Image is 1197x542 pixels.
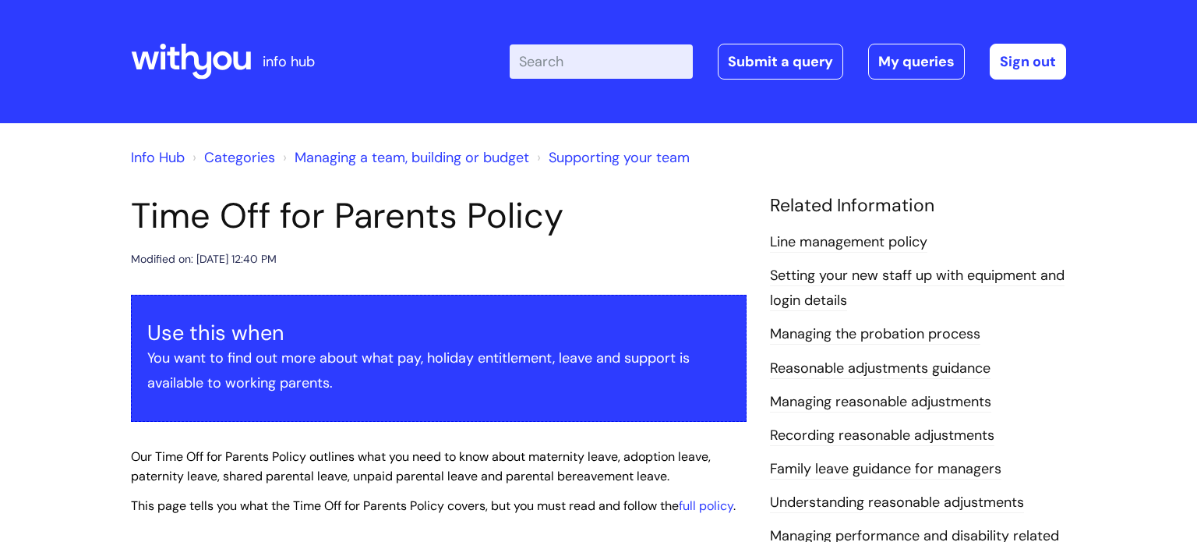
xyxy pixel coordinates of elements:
[204,148,275,167] a: Categories
[189,145,275,170] li: Solution home
[770,324,980,345] a: Managing the probation process
[679,498,733,514] a: full policy
[131,448,711,484] span: Our Time Off for Parents Policy outlines what you need to know about maternity leave, adoption le...
[131,148,185,167] a: Info Hub
[549,148,690,167] a: Supporting your team
[868,44,965,80] a: My queries
[770,493,1024,513] a: Understanding reasonable adjustments
[770,359,990,379] a: Reasonable adjustments guidance
[279,145,529,170] li: Managing a team, building or budget
[770,195,1066,217] h4: Related Information
[770,392,991,413] a: Managing reasonable adjustments
[770,266,1065,311] a: Setting your new staff up with equipment and login details
[533,145,690,170] li: Supporting your team
[770,459,1001,480] a: Family leave guidance for managers
[770,426,994,446] a: Recording reasonable adjustments
[131,250,277,269] div: Modified on: [DATE] 12:40 PM
[510,44,693,79] input: Search
[147,321,730,345] h3: Use this when
[510,44,1066,80] div: | -
[147,345,730,396] p: You want to find out more about what pay, holiday entitlement, leave and support is available to ...
[295,148,529,167] a: Managing a team, building or budget
[131,195,747,237] h1: Time Off for Parents Policy
[263,49,315,74] p: info hub
[131,498,736,514] span: This page tells you what the Time Off for Parents Policy covers, but you must read and follow the .
[770,232,927,253] a: Line management policy
[990,44,1066,80] a: Sign out
[718,44,843,80] a: Submit a query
